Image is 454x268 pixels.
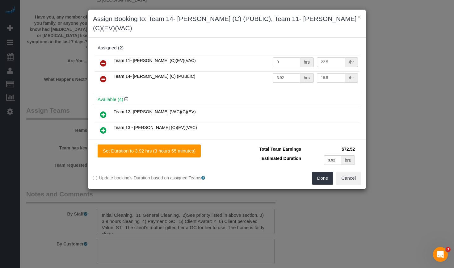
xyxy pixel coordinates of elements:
[93,175,222,181] label: Update booking's Duration based on assigned Teams
[93,176,97,180] input: Update booking's Duration based on assigned Teams
[357,14,361,20] button: ×
[312,172,334,185] button: Done
[114,125,197,130] span: Team 13 - [PERSON_NAME] (C)(EV)(VAC)
[98,97,356,102] h4: Available (4)
[98,45,356,51] div: Assigned (2)
[232,144,303,154] td: Total Team Earnings
[114,109,196,114] span: Team 12- [PERSON_NAME] (VAC)(C)(EV)
[98,144,201,157] button: Set Duration to 3.92 hrs (3 hours 55 minutes)
[303,144,356,154] td: $72.52
[433,247,448,262] iframe: Intercom live chat
[93,14,361,33] h3: Assign Booking to: Team 14- [PERSON_NAME] (C) (PUBLIC), Team 11- [PERSON_NAME] (C)(EV)(VAC)
[262,156,301,161] span: Estimated Duration
[446,247,451,252] span: 3
[114,58,196,63] span: Team 11- [PERSON_NAME] (C)(EV)(VAC)
[336,172,361,185] button: Cancel
[345,73,358,83] div: /hr
[345,57,358,67] div: /hr
[300,57,314,67] div: hrs
[300,73,314,83] div: hrs
[114,74,195,79] span: Team 14- [PERSON_NAME] (C) (PUBLIC)
[341,155,355,165] div: hrs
